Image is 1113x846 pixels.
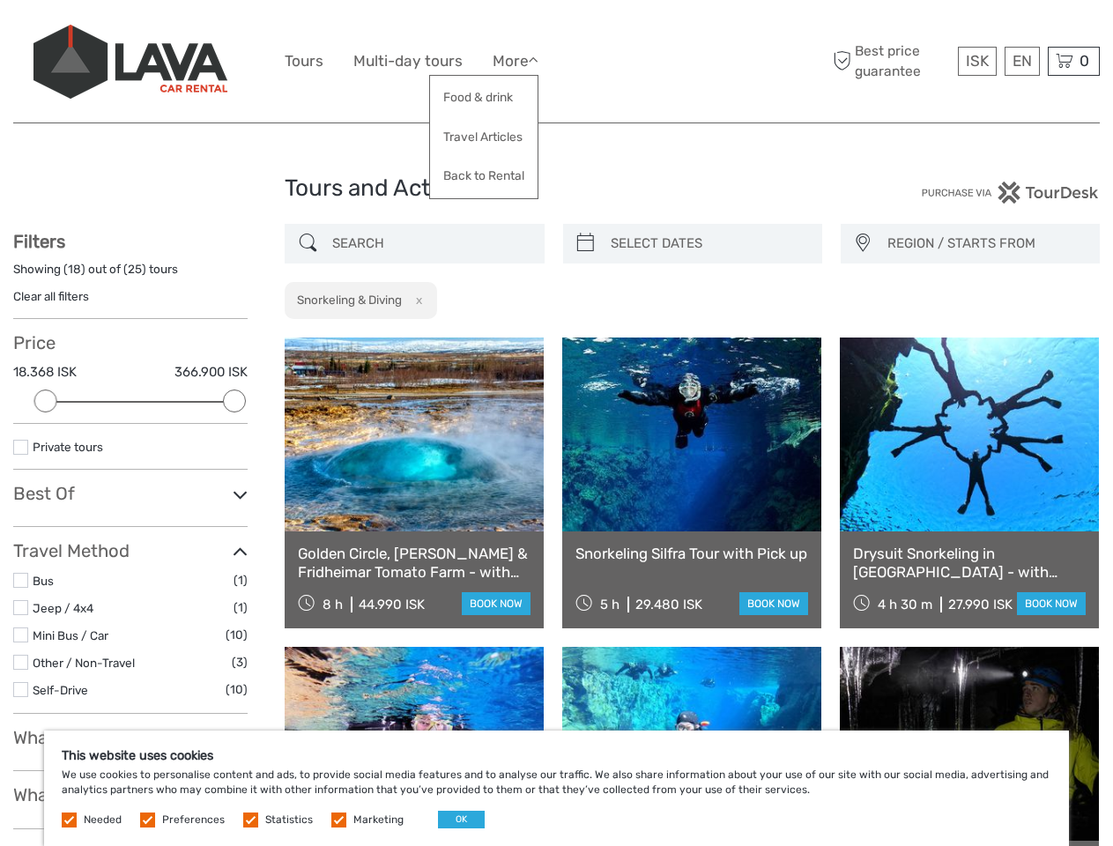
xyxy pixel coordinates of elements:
[13,483,248,504] h3: Best Of
[285,174,828,203] h1: Tours and Activities
[265,813,313,827] label: Statistics
[1005,47,1040,76] div: EN
[68,261,81,278] label: 18
[462,592,531,615] a: book now
[493,48,538,74] a: More
[353,813,404,827] label: Marketing
[430,159,538,193] a: Back to Rental
[234,597,248,618] span: (1)
[162,813,225,827] label: Preferences
[323,597,343,612] span: 8 h
[33,601,93,615] a: Jeep / 4x4
[226,625,248,645] span: (10)
[44,731,1069,846] div: We use cookies to personalise content and ads, to provide social media features and to analyse ou...
[33,683,88,697] a: Self-Drive
[878,597,932,612] span: 4 h 30 m
[33,25,227,99] img: 523-13fdf7b0-e410-4b32-8dc9-7907fc8d33f7_logo_big.jpg
[739,592,808,615] a: book now
[62,748,1051,763] h5: This website uses cookies
[33,440,103,454] a: Private tours
[13,540,248,561] h3: Travel Method
[13,332,248,353] h3: Price
[13,784,248,805] h3: What do you want to do?
[33,656,135,670] a: Other / Non-Travel
[604,228,813,259] input: SELECT DATES
[325,228,535,259] input: SEARCH
[359,597,425,612] div: 44.990 ISK
[430,80,538,115] a: Food & drink
[438,811,485,828] button: OK
[13,261,248,288] div: Showing ( ) out of ( ) tours
[232,652,248,672] span: (3)
[33,574,54,588] a: Bus
[948,597,1013,612] div: 27.990 ISK
[353,48,463,74] a: Multi-day tours
[13,727,248,748] h3: What do you want to see?
[828,41,953,80] span: Best price guarantee
[297,293,402,307] h2: Snorkeling & Diving
[226,679,248,700] span: (10)
[600,597,620,612] span: 5 h
[1077,52,1092,70] span: 0
[575,545,808,562] a: Snorkeling Silfra Tour with Pick up
[430,120,538,154] a: Travel Articles
[298,545,531,581] a: Golden Circle, [PERSON_NAME] & Fridheimar Tomato Farm - with photos
[921,182,1100,204] img: PurchaseViaTourDesk.png
[13,231,65,252] strong: Filters
[285,48,323,74] a: Tours
[635,597,702,612] div: 29.480 ISK
[13,363,77,382] label: 18.368 ISK
[13,289,89,303] a: Clear all filters
[174,363,248,382] label: 366.900 ISK
[1017,592,1086,615] a: book now
[966,52,989,70] span: ISK
[404,291,428,309] button: x
[234,570,248,590] span: (1)
[853,545,1086,581] a: Drysuit Snorkeling in [GEOGRAPHIC_DATA] - with underwater photos / From [GEOGRAPHIC_DATA]
[128,261,142,278] label: 25
[33,628,108,642] a: Mini Bus / Car
[84,813,122,827] label: Needed
[879,229,1091,258] button: REGION / STARTS FROM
